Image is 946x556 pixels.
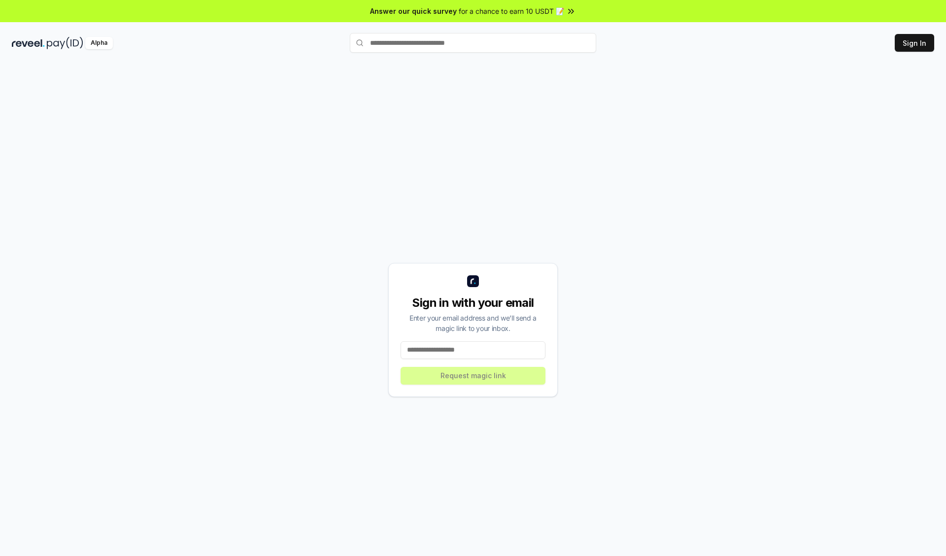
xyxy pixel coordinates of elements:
img: pay_id [47,37,83,49]
span: Answer our quick survey [370,6,457,16]
img: reveel_dark [12,37,45,49]
div: Sign in with your email [401,295,545,311]
img: logo_small [467,275,479,287]
button: Sign In [895,34,934,52]
div: Alpha [85,37,113,49]
span: for a chance to earn 10 USDT 📝 [459,6,564,16]
div: Enter your email address and we’ll send a magic link to your inbox. [401,313,545,333]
